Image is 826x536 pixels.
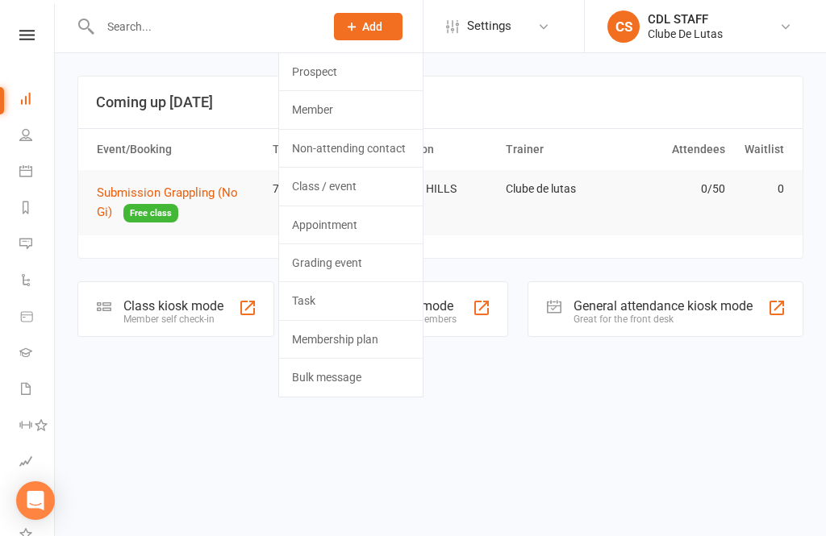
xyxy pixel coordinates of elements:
button: Add [334,13,403,40]
a: Grading event [279,244,423,281]
th: Attendees [615,129,732,170]
div: Great for the front desk [574,314,753,325]
span: Free class [123,204,178,222]
th: Event/Booking [90,129,265,170]
span: Settings [467,8,511,44]
td: SEVEN HILLS [382,170,499,208]
div: Clube De Lutas [648,27,723,41]
div: Class kiosk mode [123,298,223,314]
a: Member [279,91,423,128]
div: CDL STAFF [648,12,723,27]
h3: Coming up [DATE] [96,94,785,110]
a: Product Sales [19,300,56,336]
td: Clube de lutas [499,170,615,208]
a: Non-attending contact [279,130,423,167]
th: Time [265,129,382,170]
td: 7:15pm-8:15pm [265,170,382,208]
div: General attendance kiosk mode [574,298,753,314]
div: Open Intercom Messenger [16,481,55,520]
a: Reports [19,191,56,227]
input: Search... [95,15,313,38]
th: Waitlist [732,129,791,170]
a: Calendar [19,155,56,191]
a: Dashboard [19,82,56,118]
a: Class / event [279,168,423,205]
td: 0 [732,170,791,208]
a: Appointment [279,206,423,243]
div: Member self check-in [123,314,223,325]
a: People [19,118,56,155]
td: 0/50 [615,170,732,208]
a: Task [279,282,423,319]
a: Bulk message [279,359,423,396]
div: CS [607,10,640,43]
th: Location [382,129,499,170]
a: Prospect [279,53,423,90]
span: Submission Grappling (No Gi) [97,185,238,219]
a: Membership plan [279,321,423,358]
button: Submission Grappling (No Gi)Free class [97,183,258,222]
th: Trainer [499,129,615,170]
span: Add [362,20,382,33]
a: Assessments [19,445,56,481]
